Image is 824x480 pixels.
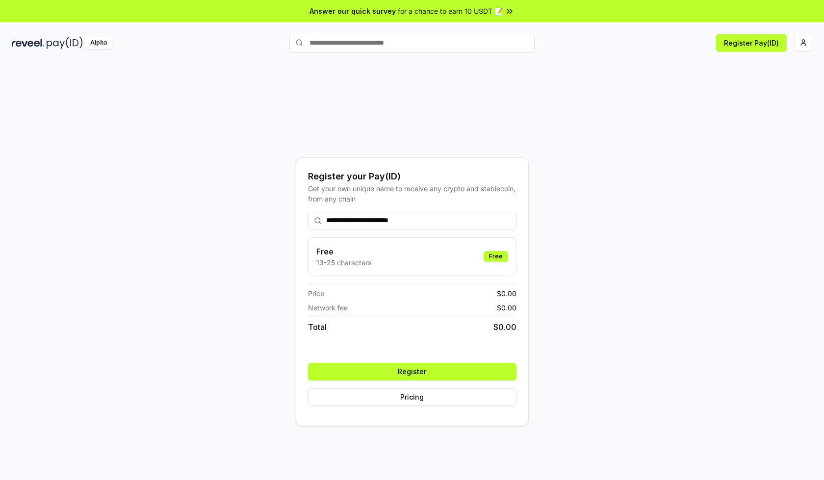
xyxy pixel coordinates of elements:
div: Get your own unique name to receive any crypto and stablecoin, from any chain [308,183,516,204]
span: Network fee [308,303,348,313]
span: for a chance to earn 10 USDT 📝 [398,6,503,16]
span: Price [308,288,324,299]
button: Register [308,363,516,380]
img: reveel_dark [12,37,45,49]
img: pay_id [47,37,83,49]
p: 13-25 characters [316,257,371,268]
div: Alpha [85,37,112,49]
button: Pricing [308,388,516,406]
span: $ 0.00 [497,288,516,299]
h3: Free [316,246,371,257]
div: Register your Pay(ID) [308,170,516,183]
div: Free [484,251,508,262]
button: Register Pay(ID) [716,34,787,51]
span: $ 0.00 [497,303,516,313]
span: $ 0.00 [493,321,516,333]
span: Answer our quick survey [309,6,396,16]
span: Total [308,321,327,333]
